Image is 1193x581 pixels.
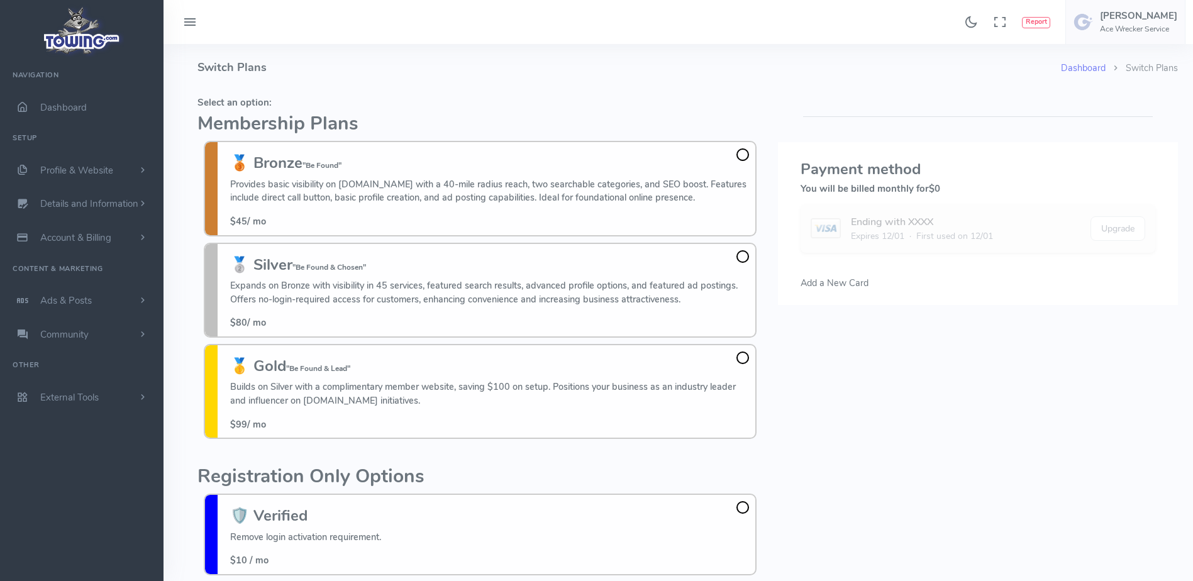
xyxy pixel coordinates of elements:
[40,198,138,211] span: Details and Information
[230,531,381,545] p: Remove login activation requirement.
[801,184,1155,194] h5: You will be billed monthly for
[230,507,381,524] h3: 🛡️ Verified
[230,215,247,228] span: $45
[40,391,99,404] span: External Tools
[811,218,840,238] img: card image
[1100,25,1177,33] h6: Ace Wrecker Service
[286,363,350,373] small: "Be Found & Lead"
[1090,216,1145,241] button: Upgrade
[197,44,1061,91] h4: Switch Plans
[230,418,247,431] span: $99
[1100,11,1177,21] h5: [PERSON_NAME]
[1106,62,1178,75] li: Switch Plans
[801,161,1155,177] h3: Payment method
[851,230,904,243] span: Expires 12/01
[197,114,763,135] h2: Membership Plans
[197,467,763,487] h2: Registration Only Options
[909,230,911,243] span: ·
[230,316,247,329] span: $80
[230,380,749,407] p: Builds on Silver with a complimentary member website, saving $100 on setup. Positions your busine...
[1061,62,1106,74] a: Dashboard
[1074,12,1094,32] img: user-image
[40,4,125,57] img: logo
[230,418,266,431] span: / mo
[292,262,366,272] small: "Be Found & Chosen"
[851,214,993,230] div: Ending with XXXX
[302,160,341,170] small: "Be Found"
[801,277,868,289] span: Add a New Card
[40,328,89,341] span: Community
[230,178,749,205] p: Provides basic visibility on [DOMAIN_NAME] with a 40-mile radius reach, two searchable categories...
[230,257,749,273] h3: 🥈 Silver
[1022,17,1050,28] button: Report
[230,358,749,374] h3: 🥇 Gold
[40,101,87,114] span: Dashboard
[230,155,749,171] h3: 🥉 Bronze
[230,554,269,567] span: $10 / mo
[230,316,266,329] span: / mo
[230,215,266,228] span: / mo
[916,230,993,243] span: First used on 12/01
[40,231,111,244] span: Account & Billing
[1089,456,1193,581] iframe: Conversations
[197,97,763,108] h5: Select an option:
[929,182,940,195] span: $0
[40,164,113,177] span: Profile & Website
[230,279,749,306] p: Expands on Bronze with visibility in 45 services, featured search results, advanced profile optio...
[40,294,92,307] span: Ads & Posts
